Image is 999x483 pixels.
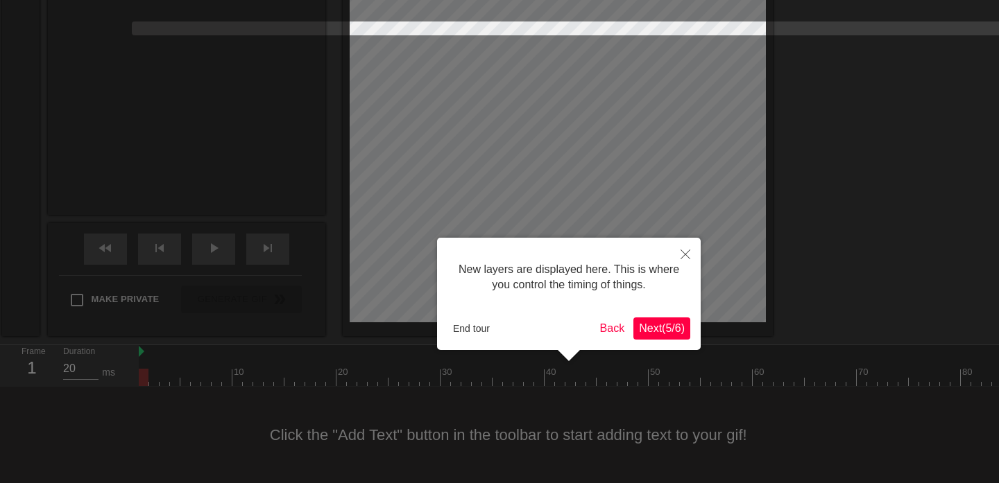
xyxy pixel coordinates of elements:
button: Next [633,317,690,340]
button: Close [670,238,701,270]
button: Back [595,317,631,340]
span: Next ( 5 / 6 ) [639,322,685,334]
div: New layers are displayed here. This is where you control the timing of things. [447,248,690,307]
button: End tour [447,318,495,339]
